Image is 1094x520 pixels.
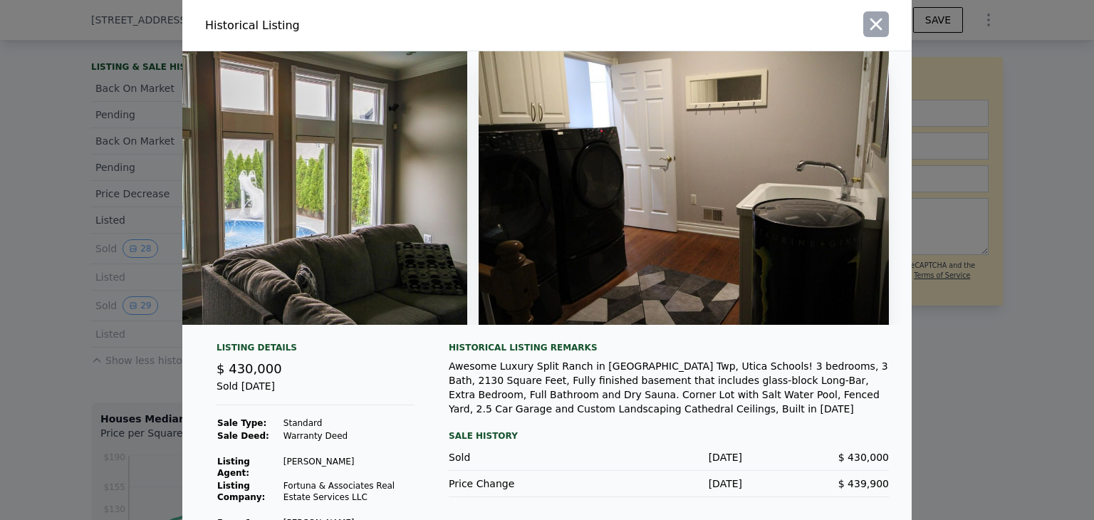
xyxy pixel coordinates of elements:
[217,342,415,359] div: Listing Details
[217,457,250,478] strong: Listing Agent:
[283,430,415,442] td: Warranty Deed
[217,418,266,428] strong: Sale Type:
[58,51,468,325] img: Property Img
[217,481,265,502] strong: Listing Company:
[217,431,269,441] strong: Sale Deed:
[217,361,282,376] span: $ 430,000
[449,359,889,416] div: Awesome Luxury Split Ranch in [GEOGRAPHIC_DATA] Twp, Utica Schools! 3 bedrooms, 3 Bath, 2130 Squa...
[449,342,889,353] div: Historical Listing remarks
[595,477,742,491] div: [DATE]
[449,477,595,491] div: Price Change
[283,455,415,479] td: [PERSON_NAME]
[449,450,595,464] div: Sold
[595,450,742,464] div: [DATE]
[449,427,889,444] div: Sale History
[283,479,415,504] td: Fortuna & Associates Real Estate Services LLC
[479,51,889,325] img: Property Img
[838,452,889,463] span: $ 430,000
[838,478,889,489] span: $ 439,900
[283,417,415,430] td: Standard
[217,379,415,405] div: Sold [DATE]
[205,17,541,34] div: Historical Listing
